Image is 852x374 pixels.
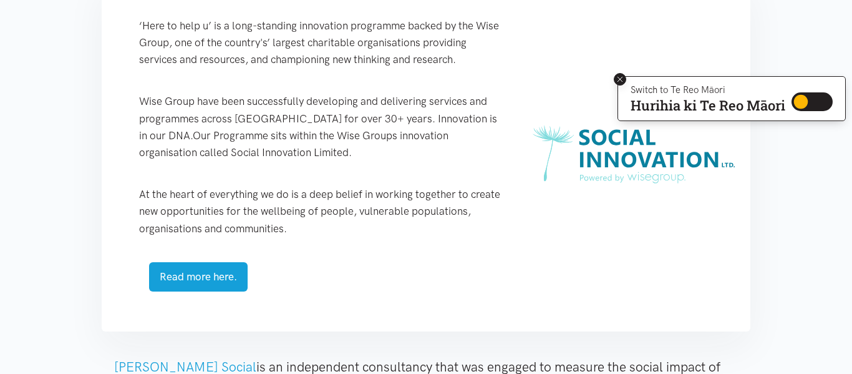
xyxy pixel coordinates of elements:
[631,100,785,111] p: Hurihia ki Te Reo Māori
[631,86,785,94] p: Switch to Te Reo Māori
[139,17,505,69] p: ‘Here to help u’ is a long-standing innovation programme backed by the Wise Group, one of the cou...
[139,186,505,237] p: At the heart of everything we do is a deep belief in working together to create new opportunities...
[149,262,248,292] a: Read more here.
[139,93,505,161] p: Wise Group have been successfully developing and delivering services and programmes across [GEOGR...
